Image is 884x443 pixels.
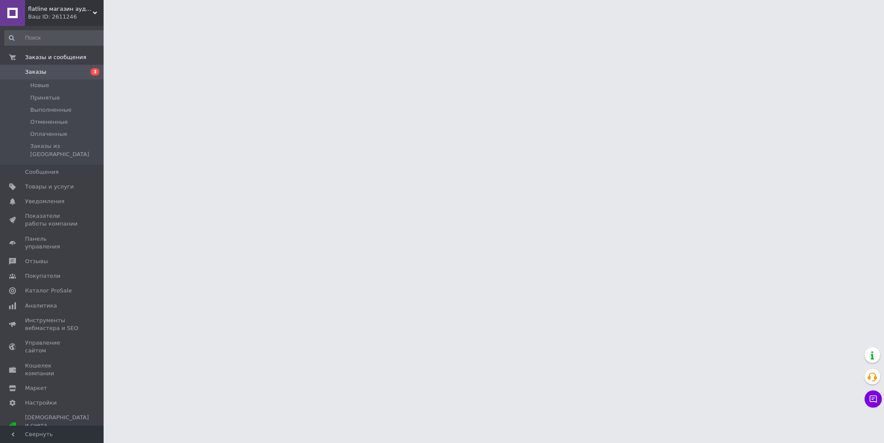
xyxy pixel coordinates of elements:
[28,5,93,13] span: flatline магазин аудио аксессуаров
[30,118,68,126] span: Отмененные
[28,13,104,21] div: Ваш ID: 2611246
[25,339,80,355] span: Управление сайтом
[30,82,49,89] span: Новые
[25,414,89,437] span: [DEMOGRAPHIC_DATA] и счета
[25,302,57,310] span: Аналитика
[91,68,99,75] span: 3
[25,399,57,407] span: Настройки
[25,287,72,295] span: Каталог ProSale
[865,390,882,408] button: Чат с покупателем
[30,106,72,114] span: Выполненные
[25,272,60,280] span: Покупатели
[25,317,80,332] span: Инструменты вебмастера и SEO
[4,30,107,46] input: Поиск
[25,362,80,377] span: Кошелек компании
[25,68,46,76] span: Заказы
[25,384,47,392] span: Маркет
[25,212,80,228] span: Показатели работы компании
[25,168,59,176] span: Сообщения
[25,198,64,205] span: Уведомления
[25,53,86,61] span: Заказы и сообщения
[30,94,60,102] span: Принятые
[25,258,48,265] span: Отзывы
[30,142,106,158] span: Заказы из [GEOGRAPHIC_DATA]
[25,235,80,251] span: Панель управления
[25,183,74,191] span: Товары и услуги
[30,130,67,138] span: Оплаченные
